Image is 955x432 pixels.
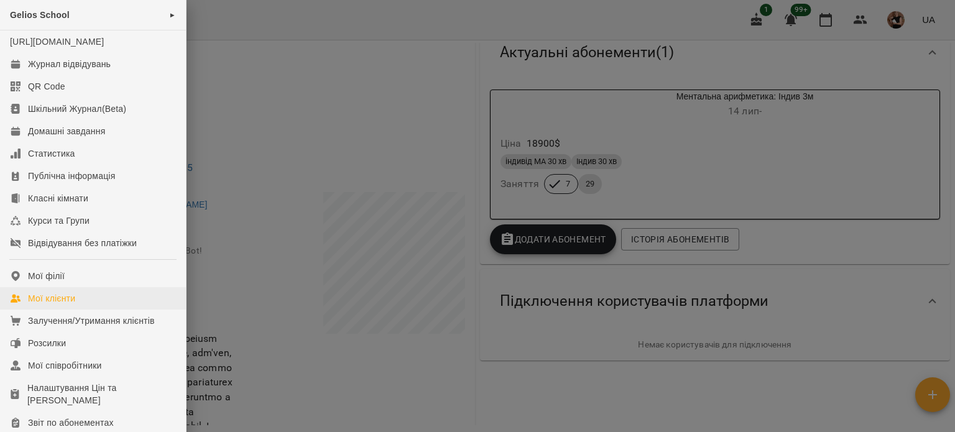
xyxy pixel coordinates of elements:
span: Gelios School [10,10,70,20]
div: QR Code [28,80,65,93]
span: ► [169,10,176,20]
div: Журнал відвідувань [28,58,111,70]
div: Мої філії [28,270,65,282]
a: [URL][DOMAIN_NAME] [10,37,104,47]
div: Шкільний Журнал(Beta) [28,103,126,115]
div: Відвідування без платіжки [28,237,137,249]
div: Статистика [28,147,75,160]
div: Мої співробітники [28,359,102,372]
div: Класні кімнати [28,192,88,205]
div: Налаштування Цін та [PERSON_NAME] [27,382,176,407]
div: Домашні завдання [28,125,105,137]
div: Публічна інформація [28,170,115,182]
div: Розсилки [28,337,66,349]
div: Звіт по абонементах [28,416,114,429]
div: Курси та Групи [28,214,90,227]
div: Залучення/Утримання клієнтів [28,315,155,327]
div: Мої клієнти [28,292,75,305]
